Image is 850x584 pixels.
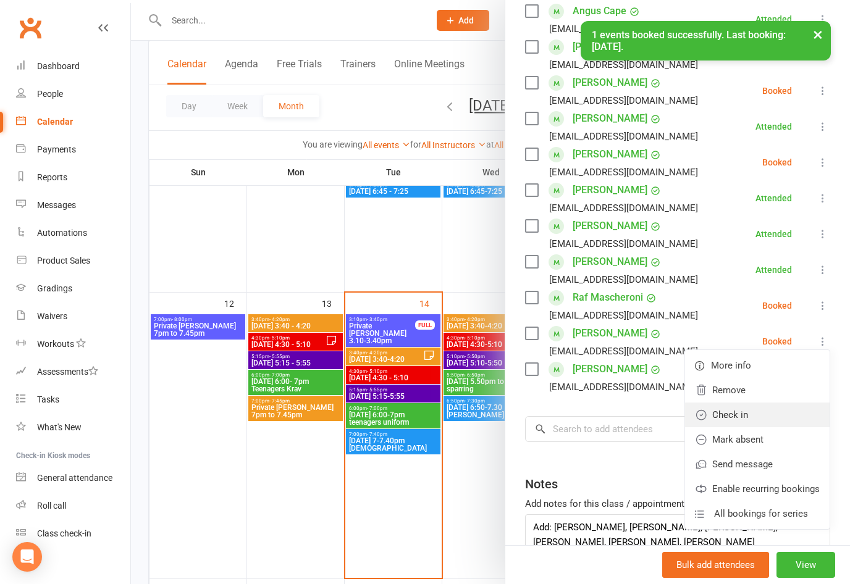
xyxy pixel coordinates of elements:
div: 1 events booked successfully. Last booking: [DATE]. [581,21,831,60]
div: Messages [37,200,76,210]
div: Product Sales [37,256,90,265]
div: Notes [525,475,558,493]
div: Reports [37,172,67,182]
a: Payments [16,136,130,164]
div: Tasks [37,394,59,404]
a: Product Sales [16,247,130,275]
a: General attendance kiosk mode [16,464,130,492]
span: All bookings for series [714,506,808,521]
div: [EMAIL_ADDRESS][DOMAIN_NAME] [549,57,698,73]
div: Attended [755,15,792,23]
div: Booked [762,86,792,95]
div: Open Intercom Messenger [12,542,42,572]
div: People [37,89,63,99]
a: Send message [685,452,830,477]
a: [PERSON_NAME] [573,109,647,128]
div: [EMAIL_ADDRESS][DOMAIN_NAME] [549,272,698,288]
div: Attended [755,230,792,238]
a: Tasks [16,386,130,414]
a: [PERSON_NAME] [573,216,647,236]
div: Booked [762,301,792,310]
a: Messages [16,191,130,219]
div: [EMAIL_ADDRESS][DOMAIN_NAME] [549,200,698,216]
div: Add notes for this class / appointment below [525,496,830,511]
span: More info [711,358,751,373]
a: Remove [685,378,830,403]
div: [EMAIL_ADDRESS][DOMAIN_NAME] [549,343,698,359]
a: [PERSON_NAME] [573,144,647,164]
div: Roll call [37,501,66,511]
div: [EMAIL_ADDRESS][DOMAIN_NAME] [549,128,698,144]
div: General attendance [37,473,112,483]
button: × [807,21,829,48]
button: Bulk add attendees [662,552,769,578]
a: Angus Cape [573,1,626,21]
a: Check in [685,403,830,427]
a: Automations [16,219,130,247]
div: Dashboard [37,61,80,71]
a: [PERSON_NAME] [573,359,647,379]
div: [EMAIL_ADDRESS][DOMAIN_NAME] [549,307,698,323]
input: Search to add attendees [525,416,830,442]
a: Gradings [16,275,130,302]
a: More info [685,353,830,378]
a: What's New [16,414,130,441]
div: Attended [755,194,792,202]
div: Calendar [37,117,73,127]
a: Dashboard [16,52,130,80]
div: Payments [37,144,76,154]
a: Roll call [16,492,130,520]
a: Enable recurring bookings [685,477,830,501]
a: Assessments [16,358,130,386]
div: Attended [755,265,792,274]
div: Waivers [37,311,67,321]
div: [EMAIL_ADDRESS][DOMAIN_NAME] [549,164,698,180]
div: [EMAIL_ADDRESS][DOMAIN_NAME] [549,236,698,252]
a: Raf Mascheroni [573,288,643,307]
div: Attended [755,122,792,131]
div: Booked [762,337,792,346]
button: View [776,552,835,578]
a: [PERSON_NAME] [573,323,647,343]
a: [PERSON_NAME] [573,252,647,272]
div: Automations [37,228,87,238]
div: [EMAIL_ADDRESS][DOMAIN_NAME] [549,93,698,109]
a: [PERSON_NAME] [573,73,647,93]
div: What's New [37,422,82,432]
div: Booked [762,158,792,167]
div: Class check-in [37,528,91,538]
a: Clubworx [15,12,46,43]
div: [EMAIL_ADDRESS][DOMAIN_NAME] [549,379,698,395]
a: Reports [16,164,130,191]
a: Calendar [16,108,130,136]
a: [PERSON_NAME] [573,180,647,200]
div: Workouts [37,339,74,349]
a: All bookings for series [685,501,830,526]
div: Gradings [37,283,72,293]
a: Class kiosk mode [16,520,130,548]
div: Assessments [37,367,98,377]
a: Waivers [16,302,130,330]
a: Workouts [16,330,130,358]
a: People [16,80,130,108]
a: Mark absent [685,427,830,452]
